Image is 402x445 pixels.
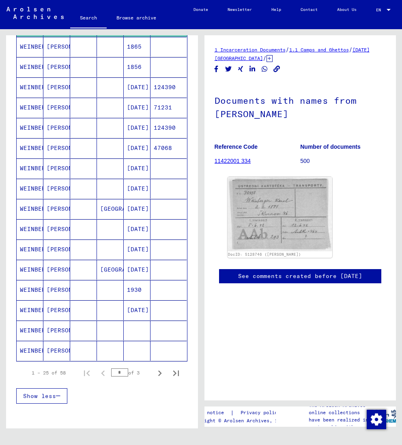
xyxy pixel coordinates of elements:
mat-cell: [PERSON_NAME] [43,118,70,138]
mat-cell: [DATE] [124,240,150,259]
button: Share on WhatsApp [260,64,269,74]
mat-cell: [DATE] [124,98,150,118]
a: 11422001 334 [215,158,251,164]
mat-cell: [DATE] [124,260,150,280]
button: Next page [152,365,168,381]
mat-cell: [DATE] [124,300,150,320]
div: of 3 [111,369,152,377]
mat-cell: 1865 [124,37,150,57]
mat-cell: [GEOGRAPHIC_DATA] [97,199,124,219]
a: Privacy policy [234,409,290,417]
mat-cell: 124390 [150,77,187,97]
mat-cell: [DATE] [124,219,150,239]
mat-cell: [PERSON_NAME] [43,37,70,57]
mat-cell: WEINBERGER [17,57,43,77]
div: 1 – 25 of 58 [32,369,66,377]
mat-cell: [PERSON_NAME] [43,260,70,280]
mat-cell: [GEOGRAPHIC_DATA] [97,260,124,280]
mat-cell: [PERSON_NAME] [43,321,70,340]
button: Share on Twitter [224,64,233,74]
mat-cell: WEINBERGER [17,300,43,320]
span: / [286,46,289,53]
mat-cell: [PERSON_NAME] [43,138,70,158]
span: Show less [23,392,56,400]
mat-cell: WEINBERGER [17,98,43,118]
mat-cell: WEINBERGER [17,179,43,199]
mat-cell: [DATE] [124,158,150,178]
mat-cell: WEINBERGER [17,37,43,57]
a: See comments created before [DATE] [238,272,362,280]
mat-cell: [PERSON_NAME] [43,300,70,320]
mat-cell: 71231 [150,98,187,118]
mat-cell: WEINBERGER [17,341,43,361]
button: Last page [168,365,184,381]
a: 1 Incarceration Documents [215,47,286,53]
mat-cell: WEINBERGER [17,260,43,280]
mat-cell: 1856 [124,57,150,77]
mat-cell: [PERSON_NAME] [43,158,70,178]
mat-cell: [DATE] [124,118,150,138]
mat-cell: [PERSON_NAME] [43,179,70,199]
mat-cell: [PERSON_NAME] [43,98,70,118]
mat-cell: [PERSON_NAME] [43,77,70,97]
mat-cell: WEINBERGER [17,240,43,259]
span: / [349,46,353,53]
img: Zustimmung ändern [367,410,386,429]
p: The Arolsen Archives online collections [309,402,372,416]
mat-cell: [PERSON_NAME] [43,219,70,239]
img: Arolsen_neg.svg [6,7,64,19]
mat-cell: WEINBERGER [17,77,43,97]
mat-cell: [DATE] [124,179,150,199]
a: Browse archive [107,8,166,28]
button: Share on Facebook [212,64,221,74]
button: Previous page [95,365,111,381]
button: Copy link [273,64,281,74]
p: Copyright © Arolsen Archives, 2021 [190,417,290,424]
mat-cell: [PERSON_NAME] [43,199,70,219]
mat-cell: [DATE] [124,199,150,219]
mat-cell: WEINBERGER [17,219,43,239]
button: Share on Xing [236,64,245,74]
mat-cell: 1930 [124,280,150,300]
mat-cell: [PERSON_NAME] [43,341,70,361]
mat-cell: WEINBERGER [17,280,43,300]
mat-cell: WEINBERGER [17,118,43,138]
mat-cell: WEINBERGER [17,138,43,158]
a: Search [70,8,107,29]
a: 1.1 Camps and Ghettos [289,47,349,53]
h1: Documents with names from [PERSON_NAME] [215,82,386,131]
mat-cell: [PERSON_NAME] [43,57,70,77]
p: have been realized in partnership with [309,416,372,431]
mat-cell: 47068 [150,138,187,158]
button: Share on LinkedIn [248,64,257,74]
img: 001.jpg [228,177,333,251]
button: First page [79,365,95,381]
mat-cell: WEINBERGER [17,199,43,219]
mat-cell: 124390 [150,118,187,138]
mat-cell: [PERSON_NAME] [43,240,70,259]
mat-cell: WEINBERGER [17,321,43,340]
mat-cell: WEINBERGER [17,158,43,178]
a: Legal notice [190,409,230,417]
mat-select-trigger: EN [376,7,381,13]
mat-cell: [PERSON_NAME] [43,280,70,300]
b: Number of documents [300,143,361,150]
button: Show less [16,388,67,404]
p: 500 [300,157,386,165]
mat-cell: [DATE] [124,77,150,97]
span: / [263,54,267,62]
mat-cell: [DATE] [124,138,150,158]
div: | [190,409,290,417]
a: DocID: 5128746 ([PERSON_NAME]) [228,252,301,257]
b: Reference Code [215,143,258,150]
